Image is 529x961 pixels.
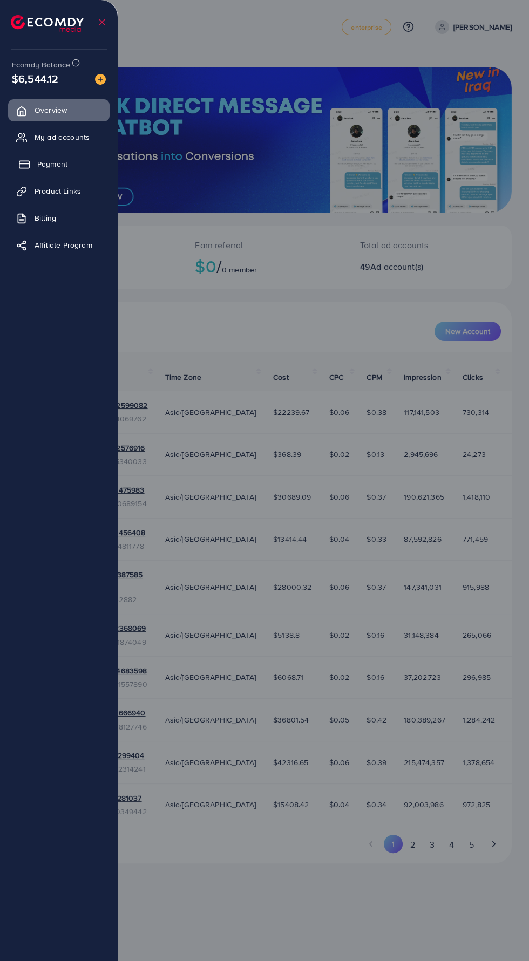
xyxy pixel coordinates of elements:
[35,213,56,223] span: Billing
[35,240,92,250] span: Affiliate Program
[35,105,67,115] span: Overview
[11,15,84,32] img: logo
[35,132,90,142] span: My ad accounts
[483,912,521,953] iframe: Chat
[12,71,58,86] span: $6,544.12
[95,74,106,85] img: image
[8,126,110,148] a: My ad accounts
[8,234,110,256] a: Affiliate Program
[8,99,110,121] a: Overview
[35,186,81,196] span: Product Links
[8,207,110,229] a: Billing
[12,59,70,70] span: Ecomdy Balance
[8,180,110,202] a: Product Links
[37,159,67,169] span: Payment
[8,153,110,175] a: Payment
